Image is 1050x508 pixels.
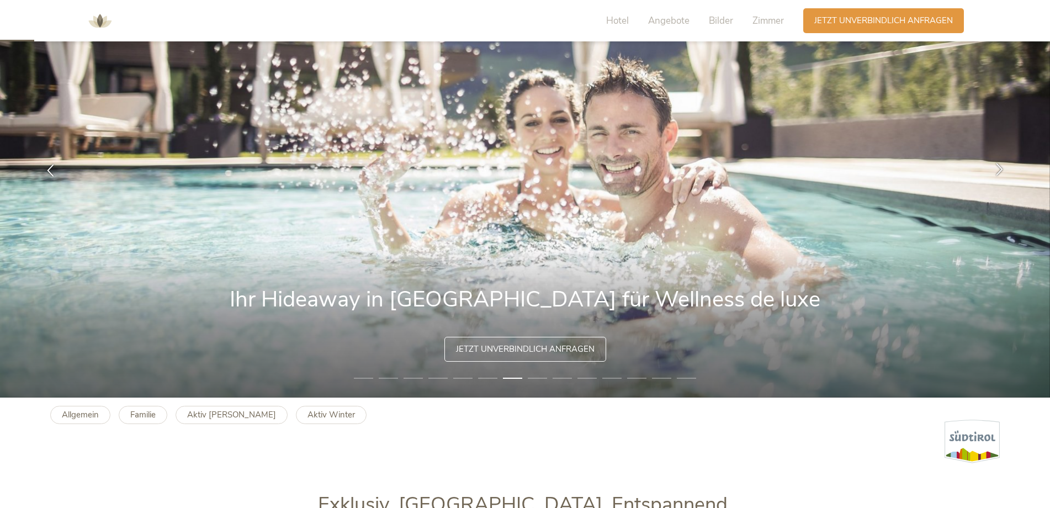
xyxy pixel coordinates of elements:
[752,14,784,27] span: Zimmer
[709,14,733,27] span: Bilder
[456,343,595,355] span: Jetzt unverbindlich anfragen
[296,406,367,424] a: Aktiv Winter
[83,17,116,24] a: AMONTI & LUNARIS Wellnessresort
[945,420,1000,463] img: Südtirol
[606,14,629,27] span: Hotel
[119,406,167,424] a: Familie
[130,409,156,420] b: Familie
[50,406,110,424] a: Allgemein
[187,409,276,420] b: Aktiv [PERSON_NAME]
[648,14,690,27] span: Angebote
[83,4,116,38] img: AMONTI & LUNARIS Wellnessresort
[62,409,99,420] b: Allgemein
[176,406,288,424] a: Aktiv [PERSON_NAME]
[814,15,953,27] span: Jetzt unverbindlich anfragen
[307,409,355,420] b: Aktiv Winter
